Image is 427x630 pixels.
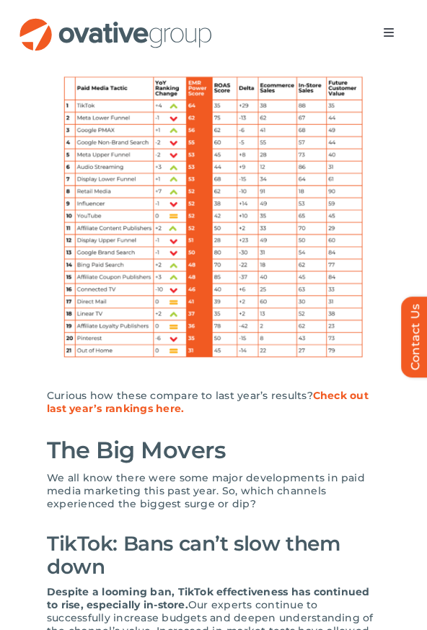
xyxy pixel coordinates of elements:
[47,389,380,415] p: Curious how these compare to last year’s results?
[47,389,369,415] a: Check out last year’s rankings here.
[47,471,380,510] p: We all know there were some major developments in paid media marketing this past year. So, which ...
[47,429,380,471] h2: The Big Movers
[18,17,213,30] a: OG_Full_horizontal_RGB
[47,585,370,611] strong: Despite a looming ban, TikTok effectiveness has continued to rise, especially in-store.
[47,525,380,585] h3: TikTok: Bans can’t slow them down
[369,18,409,47] nav: Menu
